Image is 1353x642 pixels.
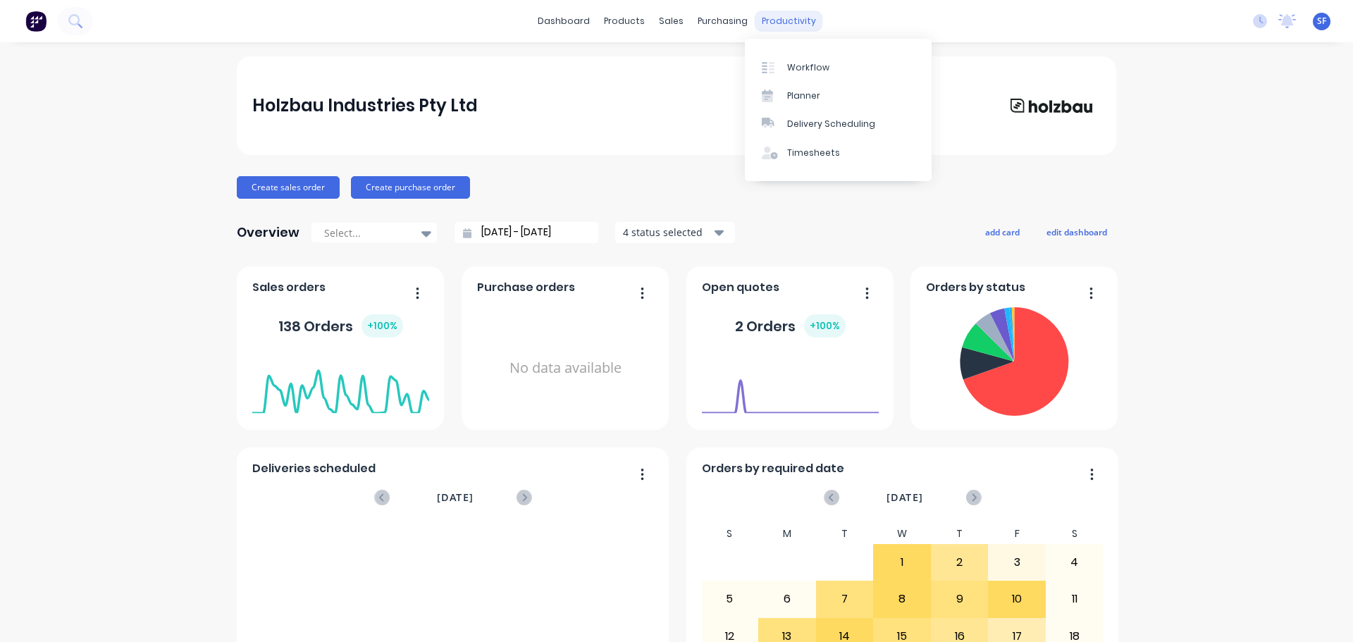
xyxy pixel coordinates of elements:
button: Create sales order [237,176,340,199]
div: Overview [237,218,299,247]
div: + 100 % [804,314,846,338]
div: T [816,524,874,544]
div: 7 [817,581,873,617]
div: productivity [755,11,823,32]
div: Holzbau Industries Pty Ltd [252,92,478,120]
div: Planner [787,89,820,102]
div: 9 [932,581,988,617]
div: 3 [989,545,1045,580]
div: Workflow [787,61,829,74]
div: 4 status selected [623,225,712,240]
div: W [873,524,931,544]
button: edit dashboard [1037,223,1116,241]
div: + 100 % [362,314,403,338]
div: 5 [702,581,758,617]
div: 8 [874,581,930,617]
div: 11 [1046,581,1103,617]
div: T [931,524,989,544]
span: Open quotes [702,279,779,296]
div: sales [652,11,691,32]
div: Timesheets [787,147,840,159]
div: M [758,524,816,544]
img: Factory [25,11,47,32]
span: Orders by status [926,279,1025,296]
span: [DATE] [886,490,923,505]
button: 4 status selected [615,222,735,243]
button: add card [976,223,1029,241]
div: 1 [874,545,930,580]
a: Planner [745,82,932,110]
a: dashboard [531,11,597,32]
span: SF [1317,15,1326,27]
div: 138 Orders [278,314,403,338]
img: Holzbau Industries Pty Ltd [1002,91,1101,121]
div: 6 [759,581,815,617]
span: Orders by required date [702,460,844,477]
div: S [1046,524,1104,544]
a: Delivery Scheduling [745,110,932,138]
div: purchasing [691,11,755,32]
span: Purchase orders [477,279,575,296]
span: Sales orders [252,279,326,296]
div: 10 [989,581,1045,617]
div: F [988,524,1046,544]
a: Timesheets [745,139,932,167]
a: Workflow [745,53,932,81]
div: 4 [1046,545,1103,580]
div: S [701,524,759,544]
div: Delivery Scheduling [787,118,875,130]
span: [DATE] [437,490,474,505]
div: No data available [477,302,654,435]
button: Create purchase order [351,176,470,199]
div: 2 [932,545,988,580]
div: 2 Orders [735,314,846,338]
div: products [597,11,652,32]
